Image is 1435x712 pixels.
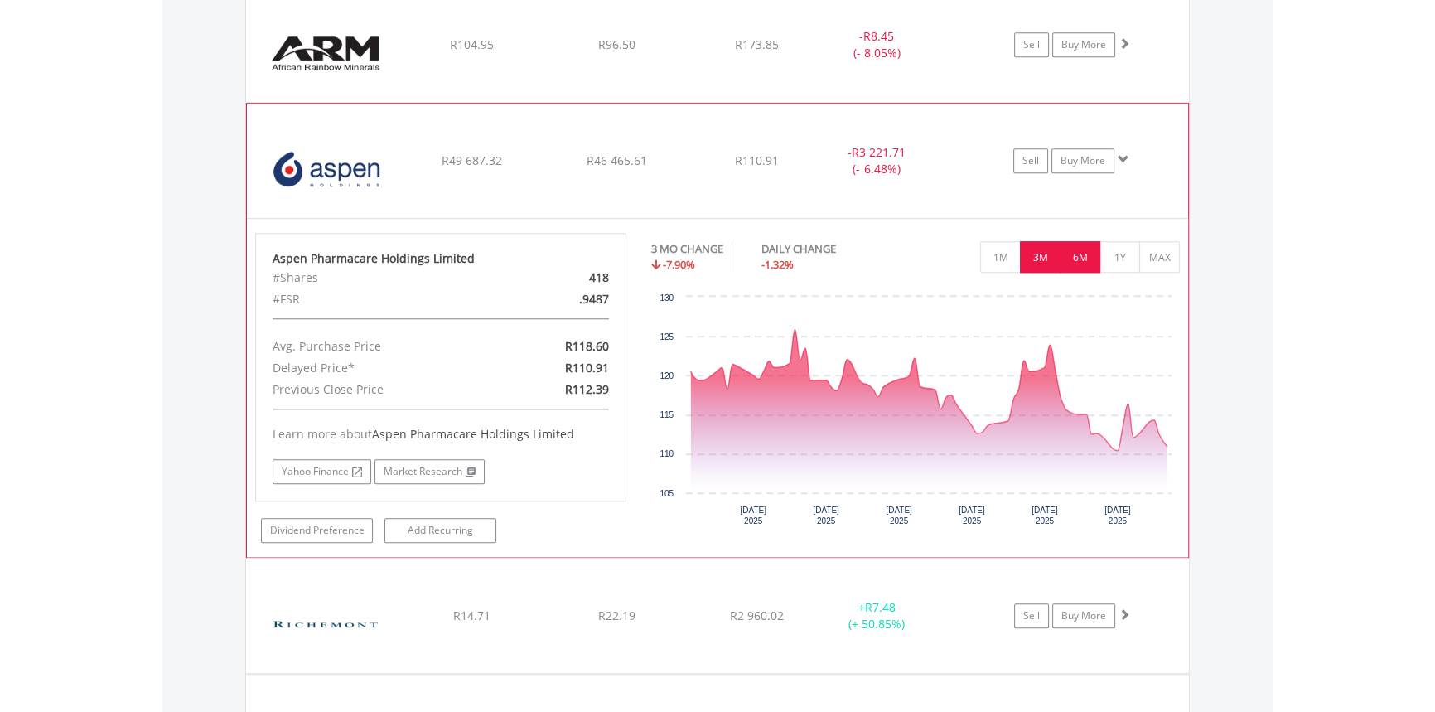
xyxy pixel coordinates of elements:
[1032,506,1058,526] text: [DATE] 2025
[374,459,485,484] a: Market Research
[273,250,609,267] div: Aspen Pharmacare Holdings Limited
[814,144,939,177] div: - (- 6.48%)
[564,381,608,397] span: R112.39
[1013,148,1048,173] a: Sell
[255,124,398,214] img: EQU.ZA.APN.png
[372,426,574,442] span: Aspen Pharmacare Holdings Limited
[959,506,985,526] text: [DATE] 2025
[886,506,912,526] text: [DATE] 2025
[260,267,500,288] div: #Shares
[1099,241,1140,273] button: 1Y
[660,293,674,303] text: 130
[260,336,500,357] div: Avg. Purchase Price
[651,288,1180,537] svg: Interactive chart
[663,257,695,272] span: -7.90%
[500,288,621,310] div: .9487
[273,426,609,443] div: Learn more about
[442,153,502,168] span: R49 687.32
[260,288,500,310] div: #FSR
[651,288,1181,537] div: Chart. Highcharts interactive chart.
[449,36,493,52] span: R104.95
[660,332,674,341] text: 125
[261,518,373,543] a: Dividend Preference
[1014,603,1049,628] a: Sell
[814,28,940,61] div: - (- 8.05%)
[660,410,674,419] text: 115
[1104,506,1131,526] text: [DATE] 2025
[660,449,674,458] text: 110
[564,338,608,354] span: R118.60
[452,608,490,623] span: R14.71
[564,360,608,375] span: R110.91
[660,371,674,380] text: 120
[598,608,635,623] span: R22.19
[852,144,906,160] span: R3 221.71
[735,153,779,168] span: R110.91
[980,241,1021,273] button: 1M
[260,357,500,379] div: Delayed Price*
[1014,32,1049,57] a: Sell
[735,36,779,52] span: R173.85
[651,241,723,257] div: 3 MO CHANGE
[254,8,397,98] img: EQU.ZA.ARI.png
[660,489,674,498] text: 105
[273,459,371,484] a: Yahoo Finance
[730,608,784,623] span: R2 960.02
[740,506,766,526] text: [DATE] 2025
[1052,603,1115,628] a: Buy More
[1139,241,1180,273] button: MAX
[1060,241,1100,273] button: 6M
[1052,32,1115,57] a: Buy More
[1020,241,1061,273] button: 3M
[863,28,894,44] span: R8.45
[814,599,940,632] div: + (+ 50.85%)
[598,36,635,52] span: R96.50
[500,267,621,288] div: 418
[761,241,894,257] div: DAILY CHANGE
[260,379,500,400] div: Previous Close Price
[761,257,794,272] span: -1.32%
[254,579,397,669] img: EQU.ZA.CFR.png
[587,153,647,168] span: R46 465.61
[865,599,896,615] span: R7.48
[813,506,839,526] text: [DATE] 2025
[1051,148,1114,173] a: Buy More
[384,518,496,543] a: Add Recurring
